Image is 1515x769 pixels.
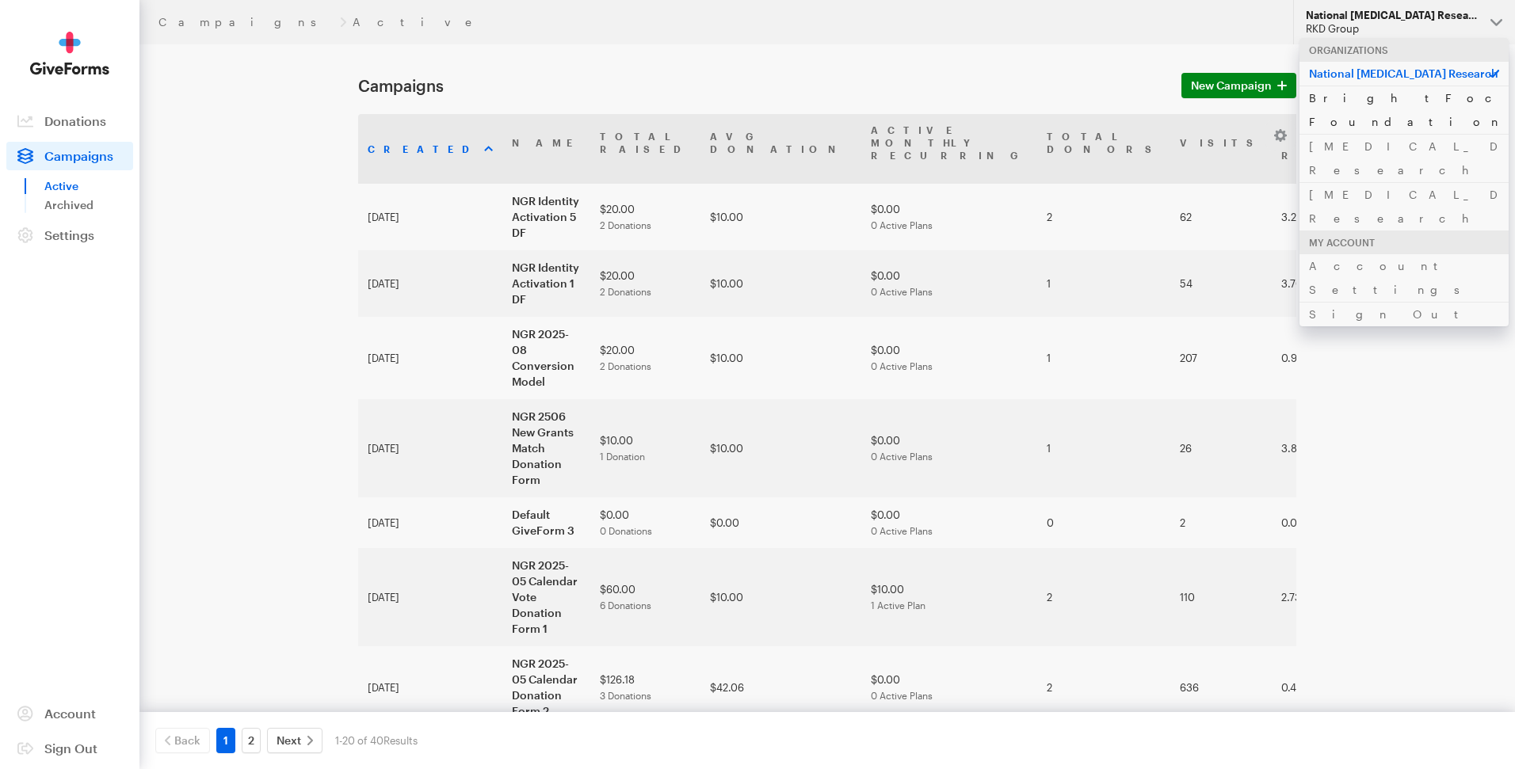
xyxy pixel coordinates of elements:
th: TotalRaised: activate to sort column ascending [590,114,700,184]
span: 2 Donations [600,219,651,230]
td: 3.23% [1272,184,1374,250]
span: 0 Donations [600,525,652,536]
img: GiveForms [30,32,109,75]
a: Sign Out [1299,302,1509,326]
a: Donations [6,107,133,135]
span: 0 Active Plans [871,525,933,536]
td: $0.00 [861,646,1037,729]
span: 6 Donations [600,600,651,611]
span: 1 Donation [600,451,645,462]
th: AvgDonation: activate to sort column ascending [700,114,861,184]
td: $60.00 [590,548,700,646]
td: NGR Identity Activation 5 DF [502,184,590,250]
td: [DATE] [358,646,502,729]
span: Next [277,731,301,750]
h1: Campaigns [358,76,1162,95]
td: 1 [1037,250,1170,317]
td: 3.85% [1272,399,1374,497]
th: Visits: activate to sort column ascending [1170,114,1272,184]
td: $126.18 [590,646,700,729]
a: Active [44,177,133,196]
span: 2 Donations [600,286,651,297]
td: $10.00 [700,399,861,497]
td: [DATE] [358,250,502,317]
td: $10.00 [590,399,700,497]
a: Account Settings [1299,253,1509,302]
td: 1 [1037,317,1170,399]
td: [DATE] [358,184,502,250]
span: Sign Out [44,740,97,756]
td: 62 [1170,184,1272,250]
th: TotalDonors: activate to sort column ascending [1037,114,1170,184]
span: 2 Donations [600,360,651,371]
td: 110 [1170,548,1272,646]
th: Conv. Rate: activate to sort column ascending [1272,114,1374,184]
td: 2.73% [1272,548,1374,646]
td: NGR 2025-08 Conversion Model [502,317,590,399]
td: NGR 2506 New Grants Match Donation Form [502,399,590,497]
a: [MEDICAL_DATA] Research [1299,182,1509,230]
td: $20.00 [590,317,700,399]
td: [DATE] [358,548,502,646]
td: $0.00 [861,317,1037,399]
td: $10.00 [700,250,861,317]
span: Campaigns [44,148,113,163]
td: Default GiveForm 3 [502,497,590,548]
a: [MEDICAL_DATA] Research [1299,134,1509,182]
td: $0.00 [590,497,700,548]
a: New Campaign [1181,73,1296,98]
td: 26 [1170,399,1272,497]
td: 207 [1170,317,1272,399]
td: $0.00 [700,497,861,548]
a: Settings [6,221,133,249]
th: Name: activate to sort column ascending [502,114,590,184]
td: 2 [1037,548,1170,646]
div: My Account [1299,230,1509,254]
td: 0 [1037,497,1170,548]
td: [DATE] [358,399,502,497]
td: $0.00 [861,399,1037,497]
span: 3 Donations [600,690,651,701]
td: [DATE] [358,497,502,548]
td: [DATE] [358,317,502,399]
td: NGR 2025-05 Calendar Vote Donation Form 1 [502,548,590,646]
p: National [MEDICAL_DATA] Research [1299,61,1509,86]
th: Active MonthlyRecurring: activate to sort column ascending [861,114,1037,184]
span: New Campaign [1191,76,1272,95]
td: $20.00 [590,250,700,317]
td: NGR Identity Activation 1 DF [502,250,590,317]
div: National [MEDICAL_DATA] Research [1306,9,1478,22]
a: BrightFocus Foundation [1299,86,1509,134]
td: 2 [1170,497,1272,548]
td: $0.00 [861,184,1037,250]
td: $10.00 [700,317,861,399]
td: 3.70% [1272,250,1374,317]
td: $10.00 [700,548,861,646]
td: 636 [1170,646,1272,729]
td: $10.00 [700,184,861,250]
div: RKD Group [1306,22,1478,36]
span: 0 Active Plans [871,690,933,701]
th: Created: activate to sort column ascending [358,114,502,184]
a: Sign Out [6,734,133,763]
td: 0.47% [1272,646,1374,729]
span: Donations [44,113,106,128]
a: Campaigns [158,16,334,29]
a: Account [6,699,133,728]
td: $20.00 [590,184,700,250]
span: Settings [44,227,94,242]
td: $0.00 [861,250,1037,317]
div: Organizations [1299,38,1509,62]
a: Archived [44,196,133,215]
td: 54 [1170,250,1272,317]
span: Account [44,706,96,721]
a: Next [267,728,322,753]
td: $0.00 [861,497,1037,548]
a: 2 [242,728,261,753]
span: Results [384,734,418,747]
td: 1 [1037,399,1170,497]
span: 0 Active Plans [871,451,933,462]
span: 0 Active Plans [871,360,933,371]
td: NGR 2025-05 Calendar Donation Form 2 [502,646,590,729]
td: 0.00% [1272,497,1374,548]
